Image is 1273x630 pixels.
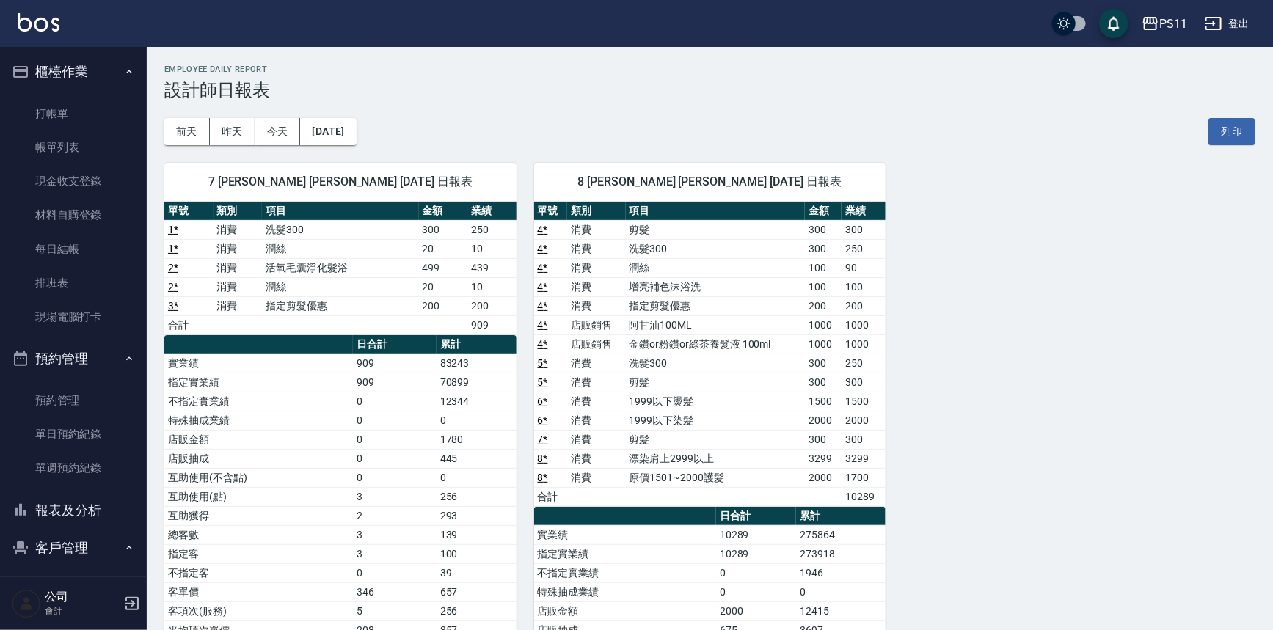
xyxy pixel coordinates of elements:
[164,65,1255,74] h2: Employee Daily Report
[534,563,716,582] td: 不指定實業績
[567,468,625,487] td: 消費
[842,239,886,258] td: 250
[796,525,886,544] td: 275864
[842,354,886,373] td: 250
[805,296,842,315] td: 200
[626,354,806,373] td: 洗髮300
[805,277,842,296] td: 100
[1159,15,1187,33] div: PS11
[842,334,886,354] td: 1000
[419,220,468,239] td: 300
[567,239,625,258] td: 消費
[567,315,625,334] td: 店販銷售
[1199,10,1255,37] button: 登出
[842,449,886,468] td: 3299
[6,232,141,266] a: 每日結帳
[567,296,625,315] td: 消費
[164,544,353,563] td: 指定客
[214,277,263,296] td: 消費
[626,373,806,392] td: 剪髮
[18,13,59,32] img: Logo
[437,354,517,373] td: 83243
[805,430,842,449] td: 300
[6,417,141,451] a: 單日預約紀錄
[534,582,716,601] td: 特殊抽成業績
[626,202,806,221] th: 項目
[6,384,141,417] a: 預約管理
[626,296,806,315] td: 指定剪髮優惠
[419,258,468,277] td: 499
[353,487,436,506] td: 3
[210,118,255,145] button: 昨天
[626,411,806,430] td: 1999以下染髮
[353,449,436,468] td: 0
[626,277,806,296] td: 增亮補色沫浴洗
[164,411,353,430] td: 特殊抽成業績
[164,315,214,334] td: 合計
[353,430,436,449] td: 0
[419,296,468,315] td: 200
[805,315,842,334] td: 1000
[164,354,353,373] td: 實業績
[842,315,886,334] td: 1000
[262,277,418,296] td: 潤絲
[805,449,842,468] td: 3299
[353,506,436,525] td: 2
[567,277,625,296] td: 消費
[437,601,517,620] td: 256
[437,430,517,449] td: 1780
[164,80,1255,100] h3: 設計師日報表
[805,334,842,354] td: 1000
[6,529,141,567] button: 客戶管理
[467,239,517,258] td: 10
[164,582,353,601] td: 客單價
[164,449,353,468] td: 店販抽成
[437,582,517,601] td: 657
[164,601,353,620] td: 客項次(服務)
[626,449,806,468] td: 漂染肩上2999以上
[419,202,468,221] th: 金額
[805,411,842,430] td: 2000
[567,334,625,354] td: 店販銷售
[437,449,517,468] td: 445
[437,525,517,544] td: 139
[262,202,418,221] th: 項目
[164,506,353,525] td: 互助獲得
[626,258,806,277] td: 潤絲
[419,239,468,258] td: 20
[437,487,517,506] td: 256
[626,239,806,258] td: 洗髮300
[842,202,886,221] th: 業績
[534,202,886,507] table: a dense table
[467,315,517,334] td: 909
[214,258,263,277] td: 消費
[437,392,517,411] td: 12344
[842,220,886,239] td: 300
[626,392,806,411] td: 1999以下燙髮
[567,449,625,468] td: 消費
[716,582,797,601] td: 0
[805,354,842,373] td: 300
[842,277,886,296] td: 100
[164,563,353,582] td: 不指定客
[164,487,353,506] td: 互助使用(點)
[467,258,517,277] td: 439
[805,202,842,221] th: 金額
[467,202,517,221] th: 業績
[262,220,418,239] td: 洗髮300
[437,373,517,392] td: 70899
[805,220,842,239] td: 300
[796,563,886,582] td: 1946
[353,544,436,563] td: 3
[6,451,141,485] a: 單週預約紀錄
[353,468,436,487] td: 0
[6,97,141,131] a: 打帳單
[796,582,886,601] td: 0
[45,604,120,618] p: 會計
[626,315,806,334] td: 阿甘油100ML
[353,601,436,620] td: 5
[6,491,141,530] button: 報表及分析
[567,392,625,411] td: 消費
[255,118,301,145] button: 今天
[300,118,356,145] button: [DATE]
